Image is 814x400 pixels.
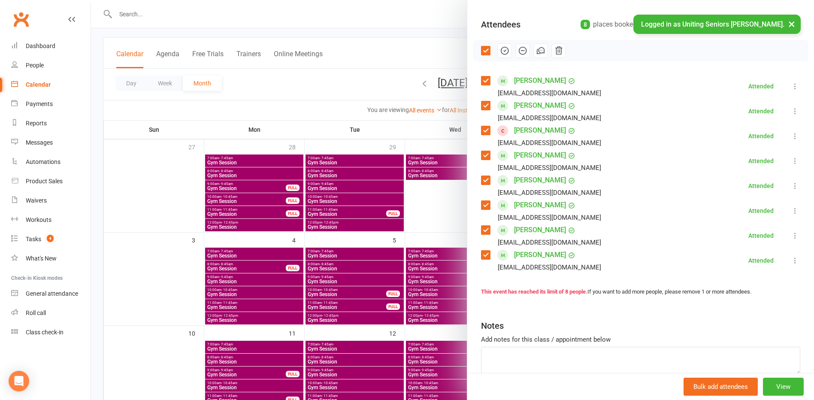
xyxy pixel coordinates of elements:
div: [EMAIL_ADDRESS][DOMAIN_NAME] [498,187,601,198]
a: General attendance kiosk mode [11,284,91,303]
a: Reports [11,114,91,133]
a: Tasks 4 [11,230,91,249]
div: [EMAIL_ADDRESS][DOMAIN_NAME] [498,162,601,173]
div: Add notes for this class / appointment below [481,334,800,345]
a: Product Sales [11,172,91,191]
div: Attended [748,183,774,189]
div: Tasks [26,236,41,242]
a: Payments [11,94,91,114]
span: 4 [47,235,54,242]
a: [PERSON_NAME] [514,173,566,187]
div: Attended [748,208,774,214]
a: Calendar [11,75,91,94]
div: Payments [26,100,53,107]
div: Attended [748,83,774,89]
strong: This event has reached its limit of 8 people. [481,288,587,295]
div: Attended [748,258,774,264]
div: [EMAIL_ADDRESS][DOMAIN_NAME] [498,237,601,248]
div: Attended [748,233,774,239]
a: Dashboard [11,36,91,56]
div: What's New [26,255,57,262]
div: [EMAIL_ADDRESS][DOMAIN_NAME] [498,112,601,124]
div: Attended [748,108,774,114]
div: Open Intercom Messenger [9,371,29,391]
a: [PERSON_NAME] [514,198,566,212]
div: General attendance [26,290,78,297]
div: Automations [26,158,61,165]
a: Automations [11,152,91,172]
a: [PERSON_NAME] [514,223,566,237]
div: Dashboard [26,42,55,49]
div: Attended [748,158,774,164]
a: Messages [11,133,91,152]
a: People [11,56,91,75]
div: Attended [748,133,774,139]
a: [PERSON_NAME] [514,124,566,137]
a: What's New [11,249,91,268]
div: [EMAIL_ADDRESS][DOMAIN_NAME] [498,88,601,99]
div: Notes [481,320,504,332]
span: Logged in as Uniting Seniors [PERSON_NAME]. [641,20,784,28]
a: [PERSON_NAME] [514,148,566,162]
a: [PERSON_NAME] [514,99,566,112]
div: [EMAIL_ADDRESS][DOMAIN_NAME] [498,262,601,273]
div: [EMAIL_ADDRESS][DOMAIN_NAME] [498,212,601,223]
div: Calendar [26,81,51,88]
div: People [26,62,44,69]
button: × [784,15,799,33]
div: Workouts [26,216,51,223]
button: View [763,378,804,396]
div: Class check-in [26,329,64,336]
a: Workouts [11,210,91,230]
a: Class kiosk mode [11,323,91,342]
div: If you want to add more people, please remove 1 or more attendees. [481,288,800,297]
a: Waivers [11,191,91,210]
a: Clubworx [10,9,32,30]
button: Bulk add attendees [684,378,758,396]
a: Roll call [11,303,91,323]
div: Messages [26,139,53,146]
div: Product Sales [26,178,63,185]
div: [EMAIL_ADDRESS][DOMAIN_NAME] [498,137,601,148]
a: [PERSON_NAME] [514,248,566,262]
div: Reports [26,120,47,127]
div: Roll call [26,309,46,316]
div: Waivers [26,197,47,204]
a: [PERSON_NAME] [514,74,566,88]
